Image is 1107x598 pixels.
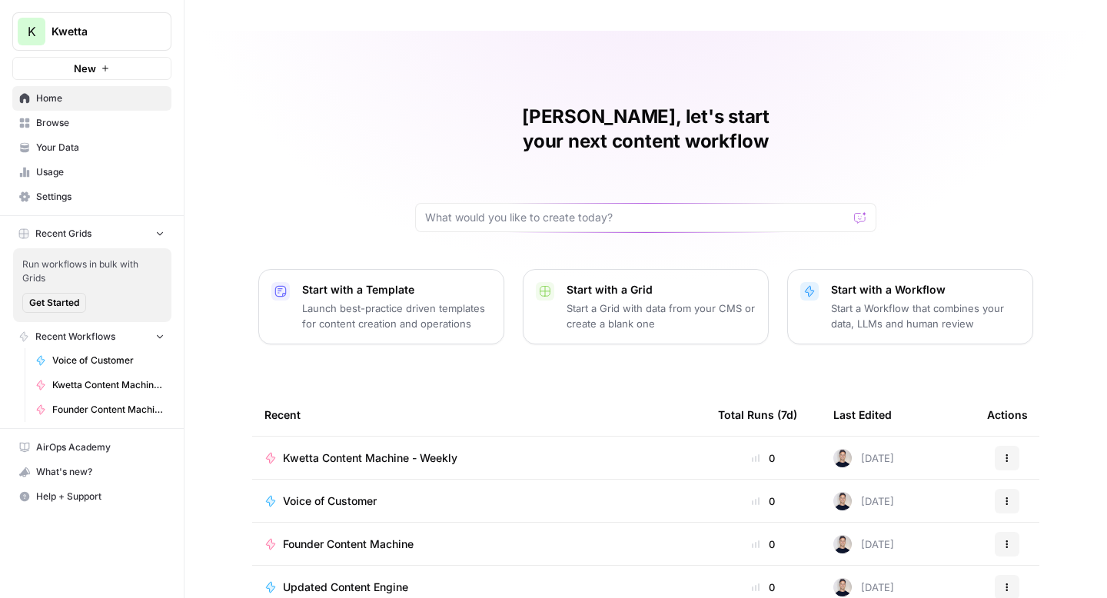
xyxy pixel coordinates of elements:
p: Start with a Workflow [831,282,1020,297]
div: Recent [264,394,693,436]
div: v 4.0.25 [43,25,75,37]
div: [DATE] [833,578,894,596]
span: Browse [36,116,165,130]
div: Last Edited [833,394,892,436]
img: logo_orange.svg [25,25,37,37]
span: Home [36,91,165,105]
div: 0 [718,580,809,595]
button: Start with a TemplateLaunch best-practice driven templates for content creation and operations [258,269,504,344]
div: What's new? [13,460,171,483]
div: Total Runs (7d) [718,394,797,436]
div: 0 [718,537,809,552]
span: Kwetta Content Machine - Weekly [283,450,457,466]
a: Your Data [12,135,171,160]
a: Founder Content Machine [264,537,693,552]
span: Usage [36,165,165,179]
span: Founder Content Machine [283,537,414,552]
a: Kwetta Content Machine - Weekly [28,373,171,397]
div: Actions [987,394,1028,436]
span: Settings [36,190,165,204]
a: Browse [12,111,171,135]
button: What's new? [12,460,171,484]
span: Run workflows in bulk with Grids [22,257,162,285]
p: Start a Workflow that combines your data, LLMs and human review [831,301,1020,331]
span: Recent Grids [35,227,91,241]
a: Updated Content Engine [264,580,693,595]
a: Usage [12,160,171,184]
button: Help + Support [12,484,171,509]
span: K [28,22,36,41]
a: Settings [12,184,171,209]
p: Start a Grid with data from your CMS or create a blank one [567,301,756,331]
span: Kwetta [52,24,145,39]
div: Domain: [DOMAIN_NAME] [40,40,169,52]
div: Domain Overview [61,91,138,101]
div: [DATE] [833,449,894,467]
img: tab_keywords_by_traffic_grey.svg [155,89,168,101]
a: Voice of Customer [28,348,171,373]
a: Home [12,86,171,111]
h1: [PERSON_NAME], let's start your next content workflow [415,105,876,154]
span: AirOps Academy [36,440,165,454]
p: Launch best-practice driven templates for content creation and operations [302,301,491,331]
div: 0 [718,493,809,509]
a: Founder Content Machine [28,397,171,422]
img: aamefmihm4mve2mvohfedjkwo48k [833,492,852,510]
span: New [74,61,96,76]
button: New [12,57,171,80]
span: Kwetta Content Machine - Weekly [52,378,165,392]
button: Recent Workflows [12,325,171,348]
img: aamefmihm4mve2mvohfedjkwo48k [833,578,852,596]
span: Get Started [29,296,79,310]
button: Start with a WorkflowStart a Workflow that combines your data, LLMs and human review [787,269,1033,344]
div: Keywords by Traffic [172,91,254,101]
a: Voice of Customer [264,493,693,509]
button: Workspace: Kwetta [12,12,171,51]
span: Voice of Customer [283,493,377,509]
input: What would you like to create today? [425,210,848,225]
img: website_grey.svg [25,40,37,52]
img: tab_domain_overview_orange.svg [45,89,57,101]
a: Kwetta Content Machine - Weekly [264,450,693,466]
button: Start with a GridStart a Grid with data from your CMS or create a blank one [523,269,769,344]
span: Founder Content Machine [52,403,165,417]
div: [DATE] [833,535,894,553]
span: Recent Workflows [35,330,115,344]
button: Recent Grids [12,222,171,245]
div: [DATE] [833,492,894,510]
span: Updated Content Engine [283,580,408,595]
p: Start with a Template [302,282,491,297]
span: Help + Support [36,490,165,503]
p: Start with a Grid [567,282,756,297]
button: Get Started [22,293,86,313]
div: 0 [718,450,809,466]
img: aamefmihm4mve2mvohfedjkwo48k [833,535,852,553]
span: Voice of Customer [52,354,165,367]
span: Your Data [36,141,165,154]
img: aamefmihm4mve2mvohfedjkwo48k [833,449,852,467]
a: AirOps Academy [12,435,171,460]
